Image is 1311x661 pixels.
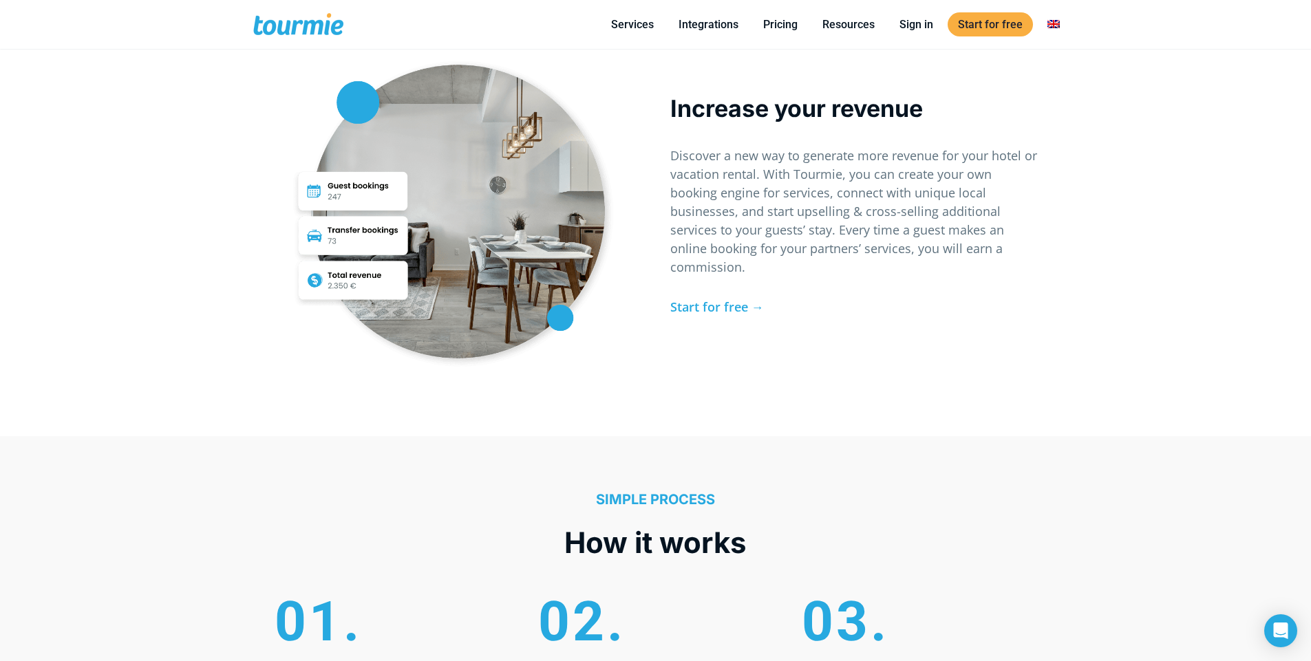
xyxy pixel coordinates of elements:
[253,491,1058,508] h5: SIMPLΕ PROCESS
[668,16,749,33] a: Integrations
[1264,614,1297,647] div: Open Intercom Messenger
[253,522,1058,563] p: How it works
[802,589,889,654] span: 03.
[275,589,362,654] span: 01.
[601,16,664,33] a: Services
[670,147,1037,277] p: Discover a new way to generate more revenue for your hotel or vacation rental. With Tourmie, you ...
[1037,16,1070,33] a: Switch to
[670,93,1037,124] p: Increase your revenue
[670,299,764,315] a: Start for free →
[889,16,944,33] a: Sign in
[948,12,1033,36] a: Start for free
[538,589,626,654] span: 02.
[812,16,885,33] a: Resources
[753,16,808,33] a: Pricing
